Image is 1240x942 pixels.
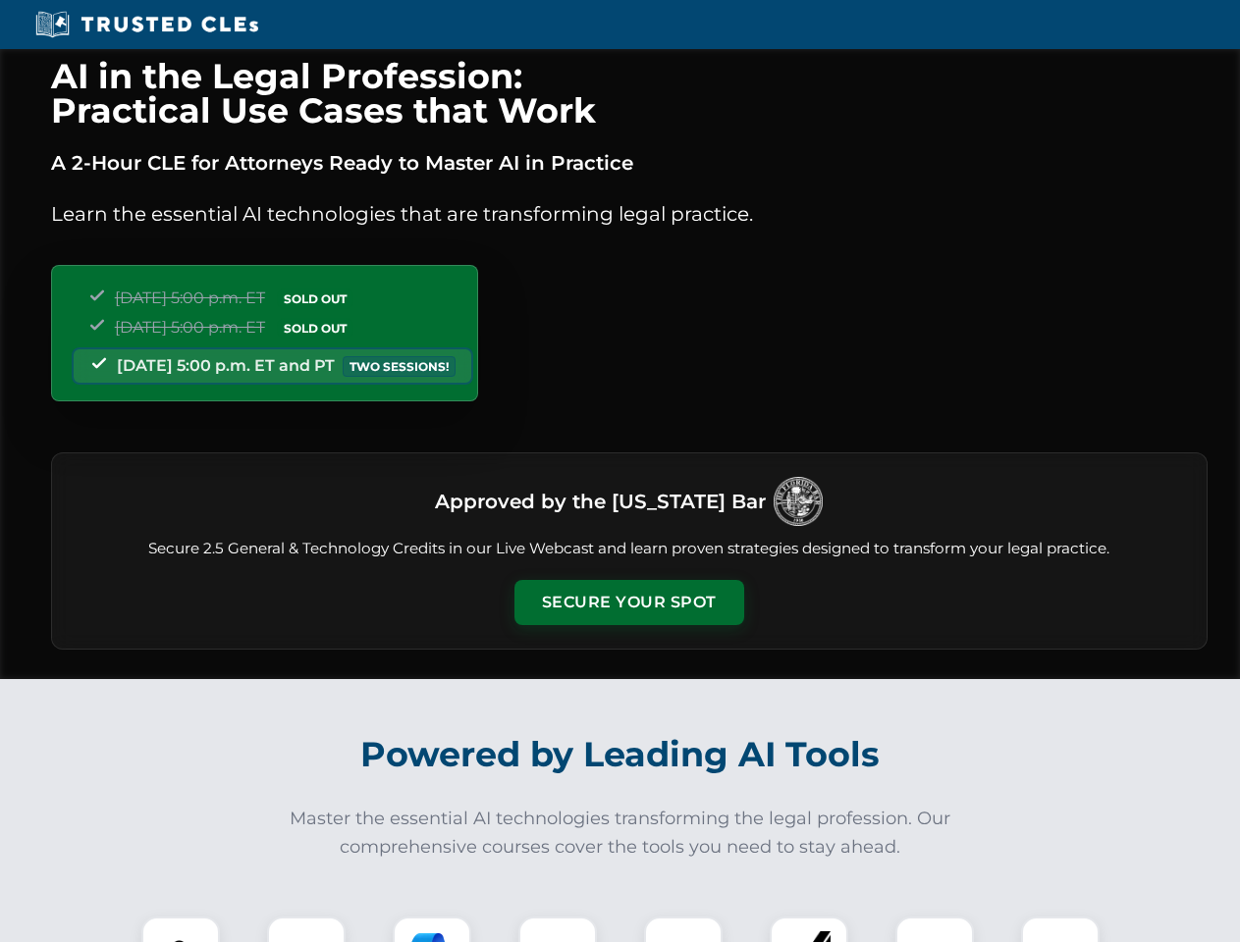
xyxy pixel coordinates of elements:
span: SOLD OUT [277,288,353,309]
p: Secure 2.5 General & Technology Credits in our Live Webcast and learn proven strategies designed ... [76,538,1183,560]
h3: Approved by the [US_STATE] Bar [435,484,766,519]
h1: AI in the Legal Profession: Practical Use Cases that Work [51,59,1208,128]
img: Logo [774,477,823,526]
p: A 2-Hour CLE for Attorneys Ready to Master AI in Practice [51,147,1208,179]
h2: Powered by Leading AI Tools [77,720,1164,789]
button: Secure Your Spot [514,580,744,625]
img: Trusted CLEs [29,10,264,39]
p: Learn the essential AI technologies that are transforming legal practice. [51,198,1208,230]
span: [DATE] 5:00 p.m. ET [115,288,265,307]
p: Master the essential AI technologies transforming the legal profession. Our comprehensive courses... [277,805,964,862]
span: [DATE] 5:00 p.m. ET [115,318,265,337]
span: SOLD OUT [277,318,353,339]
